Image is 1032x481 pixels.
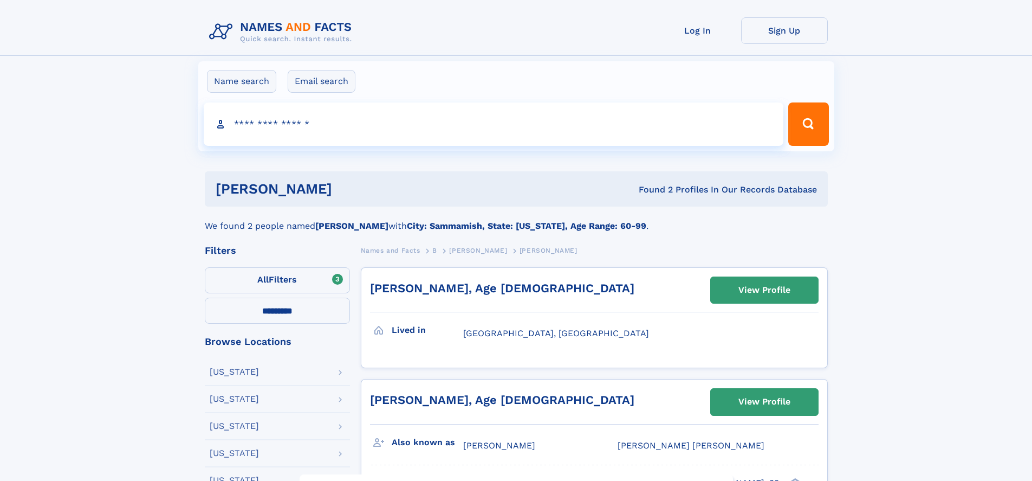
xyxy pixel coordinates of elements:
[738,278,790,303] div: View Profile
[205,267,350,293] label: Filters
[370,393,634,407] a: [PERSON_NAME], Age [DEMOGRAPHIC_DATA]
[432,247,437,254] span: B
[449,247,507,254] span: [PERSON_NAME]
[741,17,828,44] a: Sign Up
[463,328,649,338] span: [GEOGRAPHIC_DATA], [GEOGRAPHIC_DATA]
[711,389,818,415] a: View Profile
[210,449,259,458] div: [US_STATE]
[392,321,463,339] h3: Lived in
[370,281,634,295] a: [PERSON_NAME], Age [DEMOGRAPHIC_DATA]
[210,368,259,376] div: [US_STATE]
[738,389,790,414] div: View Profile
[654,17,741,44] a: Log In
[315,221,388,231] b: [PERSON_NAME]
[520,247,577,254] span: [PERSON_NAME]
[432,243,437,257] a: B
[361,243,420,257] a: Names and Facts
[618,440,764,451] span: [PERSON_NAME] [PERSON_NAME]
[463,440,535,451] span: [PERSON_NAME]
[205,207,828,233] div: We found 2 people named with .
[485,184,817,196] div: Found 2 Profiles In Our Records Database
[711,277,818,303] a: View Profile
[392,433,463,452] h3: Also known as
[204,102,784,146] input: search input
[216,182,485,196] h1: [PERSON_NAME]
[207,70,276,93] label: Name search
[205,17,361,47] img: Logo Names and Facts
[205,246,350,255] div: Filters
[205,337,350,347] div: Browse Locations
[788,102,828,146] button: Search Button
[288,70,355,93] label: Email search
[210,422,259,431] div: [US_STATE]
[257,274,269,285] span: All
[407,221,646,231] b: City: Sammamish, State: [US_STATE], Age Range: 60-99
[449,243,507,257] a: [PERSON_NAME]
[210,395,259,403] div: [US_STATE]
